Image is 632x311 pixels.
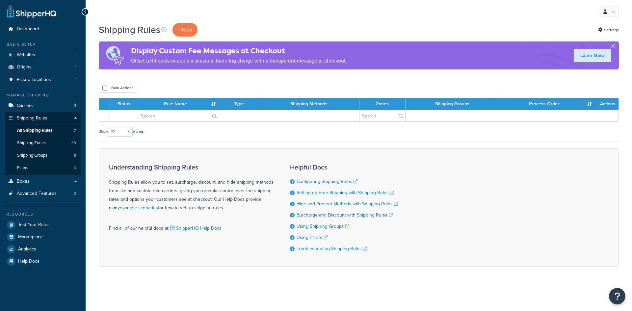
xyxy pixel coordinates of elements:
[17,140,46,146] span: Shipping Zones
[5,219,81,231] a: Test Your Rates
[120,204,158,211] a: example scenarios
[17,191,57,196] span: Advanced Features
[5,112,81,124] a: Shipping Rules
[5,124,81,137] a: All Shipping Rules 7
[5,124,81,137] li: All Shipping Rules
[75,65,76,70] span: 1
[18,222,50,228] span: Test Your Rates
[5,100,81,112] li: Carriers
[5,137,81,149] a: Shipping Zones 33
[297,212,393,219] a: Surcharge and Discount with Shipping Rules
[406,98,499,110] th: Shipping Groups
[598,25,619,35] a: Settings
[131,56,347,65] p: Offset tariff costs or apply a seasonal handling charge with a transparent message at checkout.
[18,246,36,252] span: Analytics
[5,175,81,188] a: Boxes
[297,223,349,230] a: Using Shipping Groups
[5,49,81,61] a: Websites 1
[109,219,274,233] div: Find all of our helpful docs at:
[17,65,32,70] span: Origins
[5,61,81,73] li: Origins
[5,212,81,217] div: Resources
[499,98,595,110] th: Process Order
[290,164,398,171] h3: Helpful Docs
[17,116,47,121] span: Shipping Rules
[74,165,76,171] span: 0
[138,98,219,110] th: Rule Name
[17,103,33,109] span: Carriers
[99,83,137,93] button: Bulk Actions
[17,165,28,171] span: Filters
[7,5,56,18] a: ShipperHQ Home
[5,100,81,112] a: Carriers 3
[5,162,81,174] li: Filters
[18,259,39,264] span: Help Docs
[5,23,81,35] a: Dashboard
[259,98,359,110] th: Shipping Methods
[297,189,394,196] a: Setting up Free Shipping with Shipping Rules
[109,164,274,171] h3: Understanding Shipping Rules
[5,149,81,162] li: Shipping Groups
[5,149,81,162] a: Shipping Groups 6
[297,234,328,241] a: Using Filters
[74,103,76,109] span: 3
[5,61,81,73] a: Origins 1
[5,49,81,61] li: Websites
[574,49,611,62] a: Learn More
[17,26,39,32] span: Dashboard
[359,98,406,110] th: Zones
[5,137,81,149] li: Shipping Zones
[110,98,138,110] th: Status
[99,23,160,36] h1: Shipping Rules
[74,191,76,196] span: 2
[297,245,367,252] a: Troubleshooting Shipping Rules
[5,74,81,86] a: Pickup Locations 1
[5,162,81,174] a: Filters 0
[5,188,81,200] li: Advanced Features
[5,42,81,47] div: Basic Setup
[359,110,405,121] input: Search
[297,200,398,207] a: Hide and Prevent Methods with Shipping Rules
[99,41,131,69] img: duties-banner-06bc72dcb5fe05cb3f9472aba00be2ae8eb53ab6f0d8bb03d382ba314ac3c341.png
[17,153,47,158] span: Shipping Groups
[74,153,76,158] span: 6
[17,77,51,83] span: Pickup Locations
[75,52,76,58] span: 1
[5,188,81,200] a: Advanced Features 2
[99,127,144,137] label: Show entries
[75,77,76,83] span: 1
[609,288,625,304] button: Open Resource Center
[297,178,357,185] a: Configuring Shipping Rules
[17,128,52,133] span: All Shipping Rules
[169,225,222,232] a: ShipperHQ Help Docs
[71,140,76,146] span: 33
[138,110,219,121] input: Search
[595,98,619,110] th: Actions
[5,92,81,98] div: Manage Shipping
[5,231,81,243] a: Marketplace
[5,74,81,86] li: Pickup Locations
[108,127,133,137] select: Showentries
[74,128,76,133] span: 7
[131,45,347,56] h4: Display Custom Fee Messages at Checkout
[5,255,81,267] a: Help Docs
[18,234,43,240] span: Marketplace
[109,164,274,212] div: Shipping Rules allow you to set, surcharge, discount, and hide shipping methods from live and cus...
[17,52,35,58] span: Websites
[5,243,81,255] a: Analytics
[219,98,259,110] th: Type
[5,112,81,175] li: Shipping Rules
[172,23,197,37] p: + New
[17,179,30,184] span: Boxes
